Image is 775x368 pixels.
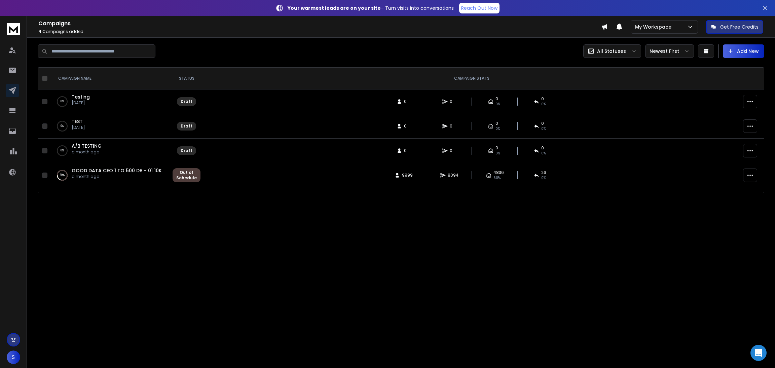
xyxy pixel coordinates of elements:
span: 0 [541,121,544,126]
span: 0% [495,151,500,156]
span: 26 [541,170,546,175]
h1: Campaigns [38,20,601,28]
td: 80%GOOD DATA CEO 1 TO 500 DB - 01 10Ka month ago [50,163,169,188]
td: 0%A/B TESTINGa month ago [50,139,169,163]
span: 0% [495,102,500,107]
p: Reach Out Now [461,5,497,11]
p: 80 % [60,172,65,179]
p: [DATE] [72,100,90,106]
button: Newest First [645,44,694,58]
span: 4836 [493,170,504,175]
a: TEST [72,118,83,125]
a: Reach Out Now [459,3,500,13]
a: GOOD DATA CEO 1 TO 500 DB - 01 10K [72,167,162,174]
th: STATUS [169,68,205,89]
p: My Workspace [635,24,674,30]
button: Get Free Credits [706,20,763,34]
span: 0 [541,145,544,151]
span: 0 [495,121,498,126]
p: – Turn visits into conversations [288,5,454,11]
td: 0%TEST[DATE] [50,114,169,139]
p: [DATE] [72,125,85,130]
th: CAMPAIGN NAME [50,68,169,89]
span: 0 [541,96,544,102]
p: 0 % [61,147,64,154]
span: 60 % [493,175,501,181]
div: Draft [181,148,192,153]
img: logo [7,23,20,35]
a: Testing [72,94,90,100]
div: Draft [181,99,192,104]
button: S [7,351,20,364]
span: 0 [495,145,498,151]
span: 0 [450,148,456,153]
span: 0 [495,96,498,102]
p: a month ago [72,174,162,179]
p: Get Free Credits [720,24,759,30]
span: 0% [541,151,546,156]
span: 0 % [541,175,546,181]
span: 0 [404,148,411,153]
span: 9999 [402,173,413,178]
span: 0 [450,123,456,129]
span: 0 [450,99,456,104]
th: CAMPAIGN STATS [205,68,739,89]
span: 0 [404,123,411,129]
p: a month ago [72,149,102,155]
span: 4 [38,29,41,34]
span: 0% [541,102,546,107]
span: 0% [541,126,546,132]
p: All Statuses [597,48,626,54]
p: 0 % [61,123,64,130]
span: 8094 [448,173,458,178]
p: Campaigns added [38,29,601,34]
div: Open Intercom Messenger [750,345,767,361]
button: Add New [723,44,764,58]
span: 0 [404,99,411,104]
a: A/B TESTING [72,143,102,149]
span: 0% [495,126,500,132]
div: Out of Schedule [176,170,197,181]
td: 0%Testing[DATE] [50,89,169,114]
p: 0 % [61,98,64,105]
strong: Your warmest leads are on your site [288,5,381,11]
div: Draft [181,123,192,129]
